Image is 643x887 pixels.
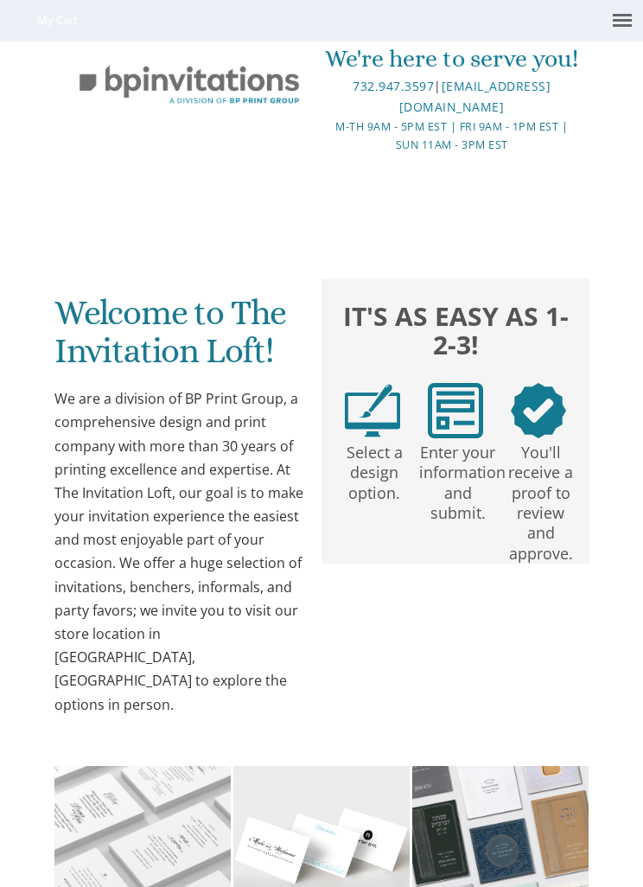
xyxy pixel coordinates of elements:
[419,438,496,523] p: Enter your information and submit.
[62,54,315,116] img: BP Invitation Loft
[503,438,580,564] p: You'll receive a proof to review and approve.
[322,118,580,155] div: M-Th 9am - 5pm EST | Fri 9am - 1pm EST | Sun 11am - 3pm EST
[54,387,304,717] div: We are a division of BP Print Group, a comprehensive design and print company with more than 30 y...
[399,78,551,115] a: [EMAIL_ADDRESS][DOMAIN_NAME]
[428,383,483,438] img: step2.png
[322,76,580,118] div: |
[322,41,580,76] div: We're here to serve you!
[331,299,581,361] h2: It's as easy as 1-2-3!
[54,294,304,383] h1: Welcome to The Invitation Loft!
[511,383,566,438] img: step3.png
[353,78,434,94] a: 732.947.3597
[336,438,413,503] p: Select a design option.
[345,383,400,438] img: step1.png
